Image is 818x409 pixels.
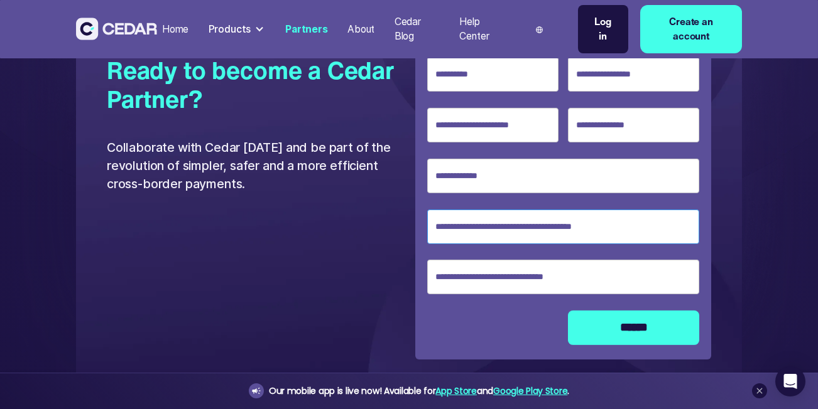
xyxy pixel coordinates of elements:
a: App Store [435,385,476,397]
div: Products [209,22,251,37]
a: About [342,16,379,43]
a: Help Center [455,8,513,50]
img: world icon [536,26,543,33]
img: announcement [251,386,261,396]
a: Create an account [640,5,743,53]
div: Partners [285,22,328,37]
div: Ready to become a Cedar Partner? [107,56,403,114]
div: Open Intercom Messenger [775,366,805,396]
div: Log in [591,14,616,44]
div: Home [162,22,188,37]
div: Collaborate with Cedar [DATE] and be part of the revolution of simpler, safer and a more efficien... [107,139,403,194]
a: Google Play Store [493,385,567,397]
a: Log in [578,5,628,53]
div: About [347,22,374,37]
div: Cedar Blog [395,14,440,44]
div: Products [204,17,271,41]
a: Cedar Blog [390,8,445,50]
div: Help Center [459,14,508,44]
a: Partners [280,16,332,43]
a: Home [157,16,194,43]
div: Our mobile app is live now! Available for and . [269,383,569,399]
